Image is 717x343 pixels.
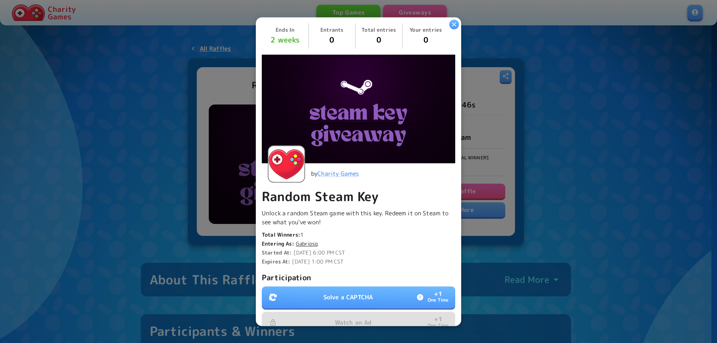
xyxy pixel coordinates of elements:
p: [DATE] 6:00 PM CST [262,249,455,256]
p: 1 [262,231,455,238]
span: Unlock a random Steam game with this key. Redeem it on Steam to see what you've won! [262,209,448,226]
b: Entering As: [262,240,294,247]
a: Gabriosq [296,240,318,247]
p: Total entries [358,26,399,34]
a: Charity Games [317,169,359,178]
p: [DATE] 1:00 PM CST [262,258,455,265]
img: Random Steam Key [262,54,455,163]
p: One Time [428,297,449,304]
p: Random Steam Key [262,188,455,204]
p: by [311,169,359,178]
span: 0 [423,34,428,45]
p: Your entries [406,26,447,34]
p: Solve a CAPTCHA [323,293,373,302]
b: Expires At: [262,258,291,265]
span: 2 weeks [265,34,305,46]
p: Ends In [265,26,305,34]
p: + 1 [434,291,442,297]
button: Solve a CAPTCHA+1One Time [262,286,455,308]
img: Charity Games [269,146,304,182]
span: 0 [329,34,334,45]
b: Total Winners: [262,231,300,238]
p: Entrants [312,26,353,34]
b: Started At: [262,249,292,256]
p: Participation [262,271,455,283]
span: 0 [376,34,381,45]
